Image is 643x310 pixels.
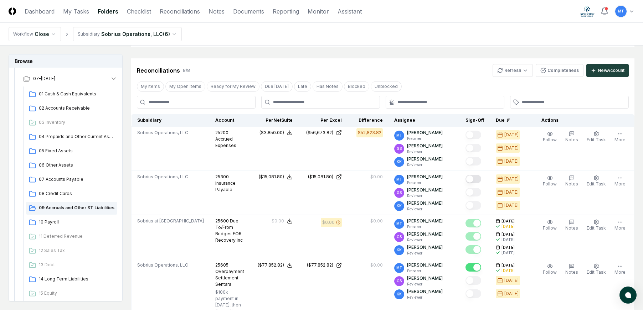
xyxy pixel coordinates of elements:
[587,225,606,231] span: Edit Task
[215,218,229,224] span: 25600
[586,64,629,77] button: NewAccount
[39,247,114,254] span: 12 Sales Tax
[536,64,583,77] button: Completeness
[465,232,481,241] button: Mark complete
[304,174,342,180] a: ($15,081.80)
[39,91,114,97] span: 01 Cash & Cash Equivalents
[407,282,443,287] p: Reviewer
[26,230,117,243] a: 11 Deferred Revenue
[465,263,481,272] button: Mark complete
[215,117,244,124] div: Account
[543,225,557,231] span: Follow
[39,219,114,225] span: 10 Payroll
[215,269,244,287] span: Overpayment Settlement - Sentara
[39,205,114,211] span: 09 Accruals and Other ST Liabilities
[465,144,481,152] button: Mark complete
[132,114,210,127] th: Subsidiary
[587,137,606,142] span: Edit Task
[137,66,180,75] div: Reconciliations
[306,130,333,136] div: ($56,673.82)
[496,117,524,124] div: Due
[304,130,342,136] a: ($56,673.82)
[396,133,402,138] span: MT
[465,175,481,183] button: Mark complete
[541,130,558,145] button: Follow
[25,7,55,16] a: Dashboard
[39,133,114,140] span: 04 Prepaids and Other Current Assets
[407,156,443,162] p: [PERSON_NAME]
[258,262,284,268] div: ($77,852.82)
[307,262,333,268] div: ($77,852.82)
[580,6,595,17] img: Sobrius logo
[465,201,481,210] button: Mark complete
[261,81,293,92] button: Due Today
[215,174,229,179] span: 25300
[397,159,402,164] span: KK
[565,225,578,231] span: Notes
[587,269,606,275] span: Edit Task
[407,251,443,256] p: Reviewer
[308,7,329,16] a: Monitor
[26,216,117,229] a: 10 Payroll
[344,81,369,92] button: Blocked
[98,7,118,16] a: Folders
[389,114,460,127] th: Assignee
[313,81,343,92] button: Has Notes
[407,180,443,185] p: Preparer
[407,288,443,295] p: [PERSON_NAME]
[465,219,481,227] button: Mark complete
[233,7,264,16] a: Documents
[39,290,114,296] span: 15 Equity
[407,206,443,212] p: Reviewer
[137,81,164,92] button: My Items
[183,67,190,74] div: 8 / 8
[613,218,627,233] button: More
[39,233,114,240] span: 11 Deferred Revenue
[370,218,383,224] div: $0.00
[396,177,402,182] span: MT
[541,174,558,189] button: Follow
[613,130,627,145] button: More
[536,117,629,124] div: Actions
[465,157,481,165] button: Mark complete
[26,259,117,272] a: 13 Debt
[565,137,578,142] span: Notes
[13,31,33,37] div: Workflow
[465,131,481,139] button: Mark complete
[26,202,117,215] a: 09 Accruals and Other ST Liabilities
[127,7,151,16] a: Checklist
[397,234,402,240] span: GS
[397,291,402,297] span: KK
[465,289,481,298] button: Mark complete
[209,7,225,16] a: Notes
[619,287,637,304] button: atlas-launcher
[407,224,443,230] p: Preparer
[397,190,402,195] span: GS
[137,218,204,224] span: Sobrius at [GEOGRAPHIC_DATA]
[250,114,298,127] th: Per NetSuite
[26,287,117,300] a: 15 Equity
[407,231,443,237] p: [PERSON_NAME]
[501,268,515,273] div: [DATE]
[504,176,519,182] div: [DATE]
[618,9,624,14] span: MT
[407,193,443,199] p: Reviewer
[598,67,624,74] div: New Account
[585,218,607,233] button: Edit Task
[504,277,519,284] div: [DATE]
[39,276,114,282] span: 14 Long Term Liabilities
[585,130,607,145] button: Edit Task
[407,244,443,251] p: [PERSON_NAME]
[407,237,443,243] p: Reviewer
[504,145,519,151] div: [DATE]
[397,247,402,253] span: KK
[39,162,114,168] span: 06 Other Assets
[504,132,519,138] div: [DATE]
[501,232,515,237] span: [DATE]
[564,174,580,189] button: Notes
[407,275,443,282] p: [PERSON_NAME]
[259,130,284,136] div: ($3,850.00)
[215,136,236,148] span: Accrued Expenses
[613,262,627,277] button: More
[338,7,362,16] a: Assistant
